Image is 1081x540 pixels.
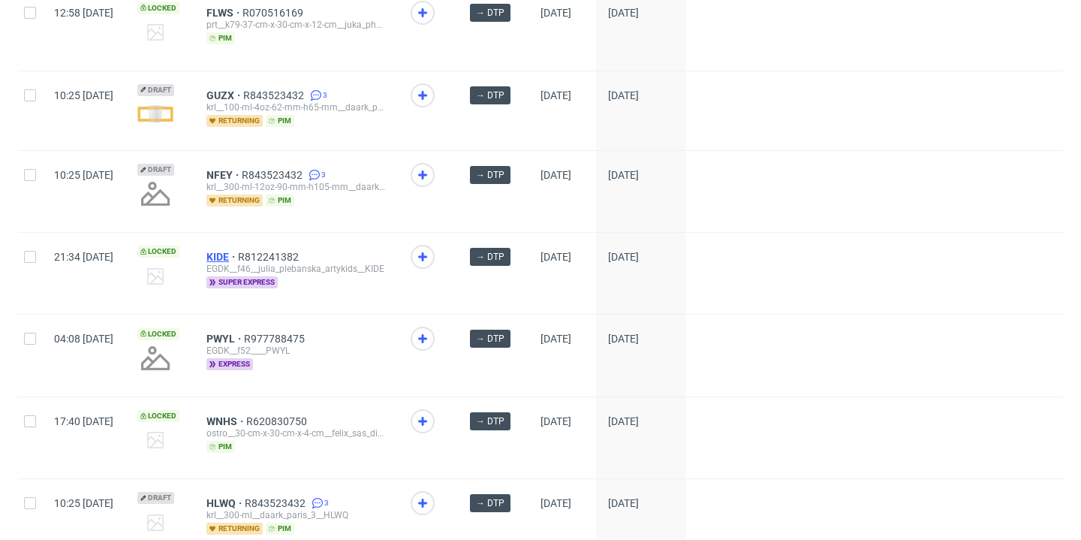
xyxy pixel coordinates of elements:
span: 3 [323,89,327,101]
span: Locked [137,2,179,14]
a: R977788475 [244,333,308,345]
span: 10:25 [DATE] [54,169,113,181]
span: pim [206,32,235,44]
a: R070516169 [242,7,306,19]
span: [DATE] [540,415,571,427]
span: Draft [137,164,174,176]
span: [DATE] [608,7,639,19]
span: returning [206,195,263,207]
span: [DATE] [608,497,639,509]
span: [DATE] [540,169,571,181]
span: [DATE] [540,333,571,345]
div: krl__300-ml-12oz-90-mm-h105-mm__daark_paris_3__NFEY [206,181,387,193]
span: [DATE] [540,497,571,509]
a: KIDE [206,251,238,263]
a: WNHS [206,415,246,427]
a: R812241382 [238,251,302,263]
span: 12:58 [DATE] [54,7,113,19]
span: → DTP [476,250,504,264]
a: R843523432 [242,169,306,181]
a: FLWS [206,7,242,19]
span: express [206,358,253,370]
span: → DTP [476,332,504,345]
span: Locked [137,246,179,258]
img: no_design.png [137,176,173,212]
img: version_two_editor_design [137,105,173,124]
span: 10:25 [DATE] [54,89,113,101]
a: PWYL [206,333,244,345]
span: [DATE] [608,89,639,101]
span: [DATE] [540,89,571,101]
span: 3 [324,497,329,509]
a: 3 [309,497,329,509]
span: [DATE] [608,169,639,181]
span: → DTP [476,496,504,510]
a: R620830750 [246,415,310,427]
span: Locked [137,410,179,422]
span: Draft [137,492,174,504]
span: 3 [321,169,326,181]
span: [DATE] [608,415,639,427]
span: pim [266,523,294,535]
span: returning [206,115,263,127]
span: Draft [137,84,174,96]
span: → DTP [476,415,504,428]
span: → DTP [476,6,504,20]
a: NFEY [206,169,242,181]
span: → DTP [476,89,504,102]
a: HLWQ [206,497,245,509]
span: Locked [137,328,179,340]
span: pim [206,441,235,453]
a: R843523432 [245,497,309,509]
span: pim [266,195,294,207]
div: krl__100-ml-4oz-62-mm-h65-mm__daark_paris_3__GUZX [206,101,387,113]
div: prt__k79-37-cm-x-30-cm-x-12-cm__juka_pharma_gmbh__FLWS [206,19,387,31]
span: [DATE] [608,251,639,263]
div: ostro__30-cm-x-30-cm-x-4-cm__felix_sas_di_a_querci_c__WNHS [206,427,387,439]
span: super express [206,276,278,288]
span: [DATE] [540,7,571,19]
img: no_design.png [137,340,173,376]
span: [DATE] [608,333,639,345]
a: 3 [307,89,327,101]
span: 17:40 [DATE] [54,415,113,427]
a: GUZX [206,89,243,101]
span: returning [206,523,263,535]
div: EGDK__f52____PWYL [206,345,387,357]
span: 10:25 [DATE] [54,497,113,509]
span: [DATE] [540,251,571,263]
span: 04:08 [DATE] [54,333,113,345]
a: R843523432 [243,89,307,101]
a: 3 [306,169,326,181]
div: EGDK__f46__julia_plebanska_artykids__KIDE [206,263,387,275]
span: pim [266,115,294,127]
span: → DTP [476,168,504,182]
span: 21:34 [DATE] [54,251,113,263]
div: krl__300-ml__daark_paris_3__HLWQ [206,509,387,521]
